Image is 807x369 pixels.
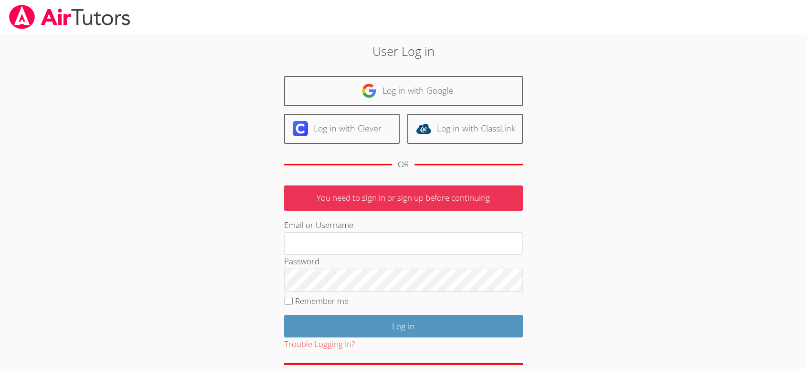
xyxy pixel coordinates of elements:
img: clever-logo-6eab21bc6e7a338710f1a6ff85c0baf02591cd810cc4098c63d3a4b26e2feb20.svg [293,121,308,136]
img: classlink-logo-d6bb404cc1216ec64c9a2012d9dc4662098be43eaf13dc465df04b49fa7ab582.svg [416,121,431,136]
div: OR [398,158,409,172]
label: Password [284,256,319,267]
label: Remember me [295,295,349,306]
a: Log in with ClassLink [407,114,523,144]
a: Log in with Google [284,76,523,106]
button: Trouble Logging In? [284,337,355,351]
img: google-logo-50288ca7cdecda66e5e0955fdab243c47b7ad437acaf1139b6f446037453330a.svg [361,83,377,98]
p: You need to sign in or sign up before continuing [284,185,523,211]
label: Email or Username [284,219,353,230]
a: Log in with Clever [284,114,400,144]
input: Log in [284,315,523,337]
img: airtutors_banner-c4298cdbf04f3fff15de1276eac7730deb9818008684d7c2e4769d2f7ddbe033.png [8,5,131,29]
h2: User Log in [186,42,622,60]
